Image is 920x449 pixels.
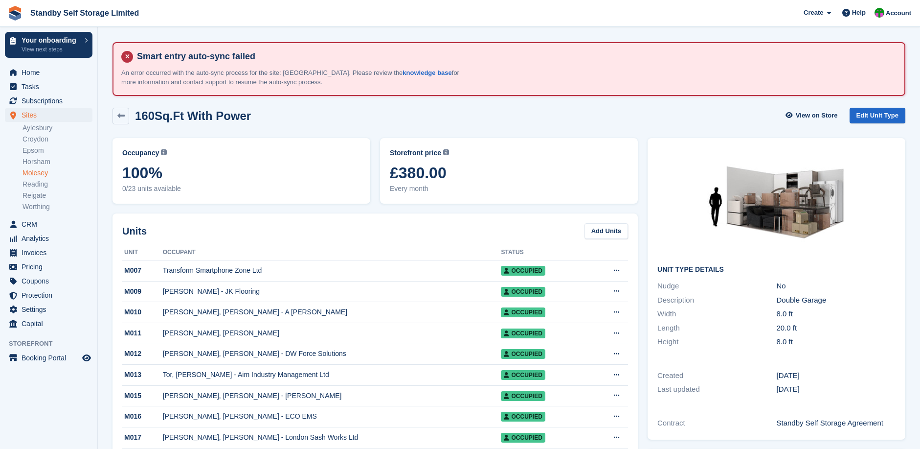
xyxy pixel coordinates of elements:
h2: Unit Type details [657,266,896,274]
img: stora-icon-8386f47178a22dfd0bd8f6a31ec36ba5ce8667c1dd55bd0f319d3a0aa187defe.svg [8,6,22,21]
div: Last updated [657,384,776,395]
a: menu [5,260,92,274]
div: 8.0 ft [777,336,896,348]
div: Height [657,336,776,348]
h2: Units [122,224,147,238]
span: Occupied [501,307,545,317]
div: 8.0 ft [777,308,896,320]
span: Occupied [501,329,545,338]
div: Width [657,308,776,320]
span: Occupied [501,412,545,422]
a: menu [5,66,92,79]
a: Reigate [22,191,92,200]
a: menu [5,80,92,94]
a: menu [5,108,92,122]
div: [DATE] [777,384,896,395]
p: An error occurred with the auto-sync process for the site: [GEOGRAPHIC_DATA]. Please review the f... [121,68,464,87]
a: menu [5,288,92,302]
a: Preview store [81,352,92,364]
div: Double Garage [777,295,896,306]
div: Nudge [657,281,776,292]
a: menu [5,94,92,108]
div: M012 [122,349,163,359]
div: No [777,281,896,292]
span: Tasks [22,80,80,94]
span: Create [804,8,823,18]
th: Unit [122,245,163,260]
a: menu [5,232,92,245]
th: Status [501,245,593,260]
a: Worthing [22,202,92,212]
span: 0/23 units available [122,184,360,194]
div: [PERSON_NAME], [PERSON_NAME] [163,328,501,338]
a: Horsham [22,157,92,166]
a: menu [5,317,92,331]
span: Occupied [501,433,545,443]
a: Epsom [22,146,92,155]
span: Occupied [501,287,545,297]
span: Subscriptions [22,94,80,108]
span: Analytics [22,232,80,245]
div: [PERSON_NAME], [PERSON_NAME] - [PERSON_NAME] [163,391,501,401]
a: Aylesbury [22,123,92,133]
div: Created [657,370,776,381]
span: Storefront [9,339,97,349]
img: icon-info-grey-7440780725fd019a000dd9b08b2336e03edf1995a4989e88bcd33f0948082b44.svg [161,149,167,155]
div: M011 [122,328,163,338]
span: Help [852,8,866,18]
h4: Smart entry auto-sync failed [133,51,897,62]
th: Occupant [163,245,501,260]
span: CRM [22,217,80,231]
span: Capital [22,317,80,331]
div: [PERSON_NAME] - JK Flooring [163,286,501,297]
span: Occupied [501,349,545,359]
span: Invoices [22,246,80,260]
h2: 160Sq.Ft With Power [135,109,251,122]
p: Your onboarding [22,37,80,44]
a: menu [5,246,92,260]
div: Tor, [PERSON_NAME] - Aim Industry Management Ltd [163,370,501,380]
a: Reading [22,180,92,189]
a: menu [5,303,92,316]
span: Booking Portal [22,351,80,365]
div: [DATE] [777,370,896,381]
a: View on Store [785,108,842,124]
div: [PERSON_NAME], [PERSON_NAME] - DW Force Solutions [163,349,501,359]
div: Length [657,323,776,334]
a: menu [5,274,92,288]
a: Croydon [22,135,92,144]
a: Molesey [22,168,92,178]
span: Account [886,8,911,18]
span: Coupons [22,274,80,288]
span: Occupied [501,266,545,276]
div: M009 [122,286,163,297]
span: View on Store [796,111,838,120]
span: Occupancy [122,148,159,158]
div: Description [657,295,776,306]
img: 150-sqft-unit.jpg [703,148,850,258]
div: Contract [657,418,776,429]
div: M016 [122,411,163,422]
a: Your onboarding View next steps [5,32,92,58]
div: 20.0 ft [777,323,896,334]
a: menu [5,351,92,365]
span: Sites [22,108,80,122]
a: Add Units [584,223,628,239]
img: icon-info-grey-7440780725fd019a000dd9b08b2336e03edf1995a4989e88bcd33f0948082b44.svg [443,149,449,155]
div: [PERSON_NAME], [PERSON_NAME] - London Sash Works Ltd [163,432,501,443]
span: Protection [22,288,80,302]
span: £380.00 [390,164,628,182]
span: Pricing [22,260,80,274]
span: Occupied [501,370,545,380]
span: Storefront price [390,148,441,158]
div: [PERSON_NAME], [PERSON_NAME] - A [PERSON_NAME] [163,307,501,317]
div: Transform Smartphone Zone Ltd [163,265,501,276]
div: M017 [122,432,163,443]
a: Edit Unit Type [850,108,905,124]
span: Occupied [501,391,545,401]
div: M013 [122,370,163,380]
span: 100% [122,164,360,182]
span: Home [22,66,80,79]
div: Standby Self Storage Agreement [777,418,896,429]
div: M010 [122,307,163,317]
